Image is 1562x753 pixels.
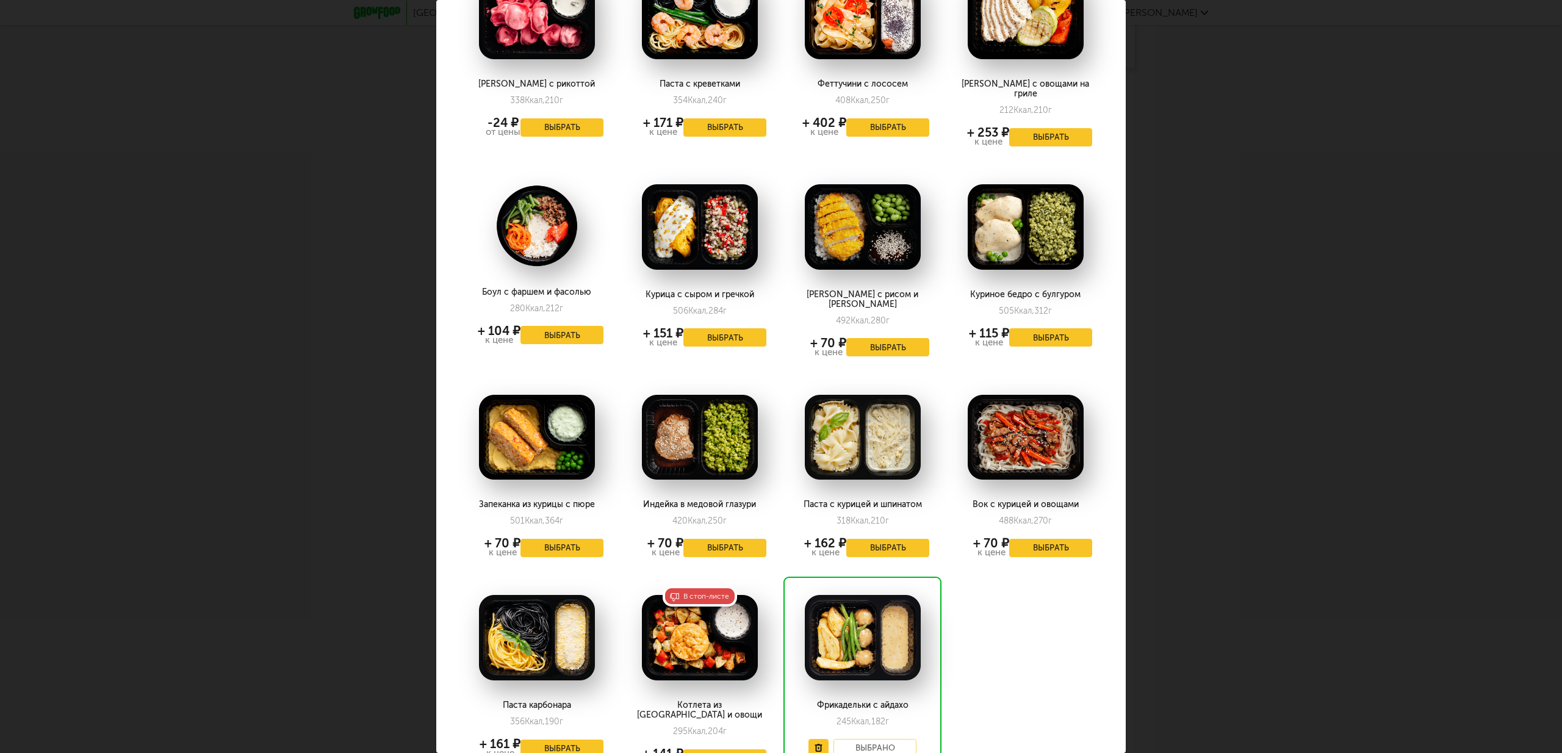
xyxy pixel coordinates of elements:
img: big_XVkTC3FBYXOheKHU.png [479,395,595,480]
div: [PERSON_NAME] с овощами на гриле [959,79,1092,99]
span: Ккал, [688,726,708,737]
img: big_HWXF6JoTnzpG87aU.png [479,595,595,680]
span: Ккал, [851,716,871,727]
div: Вок с курицей и овощами [959,500,1092,510]
img: big_npDwGPDQNpctKN0o.png [805,395,921,480]
span: Ккал, [851,95,871,106]
button: Выбрать [1009,539,1092,557]
button: Выбрать [1009,328,1092,347]
button: Выбрать [683,118,766,137]
img: big_BZtb2hnABZbDWl1Q.png [642,395,758,480]
span: г [886,95,890,106]
span: г [885,716,889,727]
div: 488 270 [999,516,1052,526]
span: г [723,95,727,106]
div: + 115 ₽ [969,328,1009,338]
img: big_Xr6ZhdvKR9dr3erW.png [642,184,758,270]
img: big_3p7Sl9ZsbvRH9M43.png [968,395,1084,480]
div: 506 284 [673,306,727,316]
div: Боул с фаршем и фасолью [470,287,603,297]
div: Индейка в медовой глазури [633,500,766,510]
div: + 161 ₽ [480,739,520,749]
div: к цене [484,548,520,557]
img: big_2fX2LWCYjyJ3431o.png [805,184,921,270]
div: 280 212 [510,303,563,314]
div: 420 250 [672,516,727,526]
span: Ккал, [1013,105,1034,115]
span: г [560,95,563,106]
button: Выбрать [846,539,929,557]
div: к цене [802,128,846,137]
button: Выбрать [520,539,603,557]
div: 356 190 [510,716,563,727]
div: Котлета из [GEOGRAPHIC_DATA] и овощи [633,701,766,720]
span: Ккал, [1013,516,1034,526]
div: 245 182 [837,716,889,727]
div: [PERSON_NAME] с рикоттой [470,79,603,89]
button: Выбрать [520,118,603,137]
span: г [885,516,889,526]
span: Ккал, [525,716,545,727]
span: Ккал, [851,315,871,326]
div: + 104 ₽ [478,326,520,336]
div: Фрикадельки с айдахо [796,701,929,710]
div: Курица с сыром и гречкой [633,290,766,300]
span: г [1048,306,1052,316]
span: Ккал, [1014,306,1034,316]
span: Ккал, [688,516,708,526]
div: 212 210 [999,105,1052,115]
button: Выбрать [520,326,603,344]
div: к цене [643,128,683,137]
div: от цены [486,128,520,137]
button: Выбрать [1009,128,1092,146]
button: Выбрать [683,539,766,557]
div: + 253 ₽ [967,128,1009,137]
div: Куриное бедро с булгуром [959,290,1092,300]
button: Выбрать [846,118,929,137]
div: В стоп-листе [663,586,737,607]
span: Ккал, [525,516,545,526]
div: Паста карбонара [470,701,603,710]
div: Феттучини с лососем [796,79,929,89]
img: big_XZ1dBY74Szis7Dal.png [642,595,758,680]
span: г [1048,516,1052,526]
span: г [560,516,563,526]
div: к цене [973,548,1009,557]
span: г [723,516,727,526]
div: к цене [969,338,1009,347]
div: Паста с курицей и шпинатом [796,500,929,510]
div: 505 312 [999,306,1052,316]
div: к цене [810,348,846,357]
span: Ккал, [688,95,708,106]
div: + 70 ₽ [484,538,520,548]
div: к цене [647,548,683,557]
div: 354 240 [673,95,727,106]
span: Ккал, [525,303,545,314]
div: к цене [804,548,846,557]
div: + 402 ₽ [802,118,846,128]
span: Ккал, [525,95,545,106]
img: big_GYhyqoGDmBiVyL5B.png [805,595,921,680]
div: Запеканка из курицы с пюре [470,500,603,510]
img: big_ueQonb3lTD7Pz32Q.png [479,184,595,267]
div: 318 210 [837,516,889,526]
div: [PERSON_NAME] с рисом и [PERSON_NAME] [796,290,929,309]
div: + 70 ₽ [810,338,846,348]
div: -24 ₽ [486,118,520,128]
div: 338 210 [510,95,563,106]
span: г [723,306,727,316]
div: + 70 ₽ [647,538,683,548]
div: 492 280 [836,315,890,326]
div: к цене [643,338,683,347]
div: 295 204 [673,726,727,737]
img: big_HiiCm5w86QSjzLpf.png [968,184,1084,270]
span: г [560,716,563,727]
div: + 171 ₽ [643,118,683,128]
button: Выбрать [683,328,766,347]
span: Ккал, [851,516,871,526]
button: Выбрать [846,338,929,356]
div: к цене [967,137,1009,146]
div: 501 364 [510,516,563,526]
span: Ккал, [688,306,708,316]
div: + 162 ₽ [804,538,846,548]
